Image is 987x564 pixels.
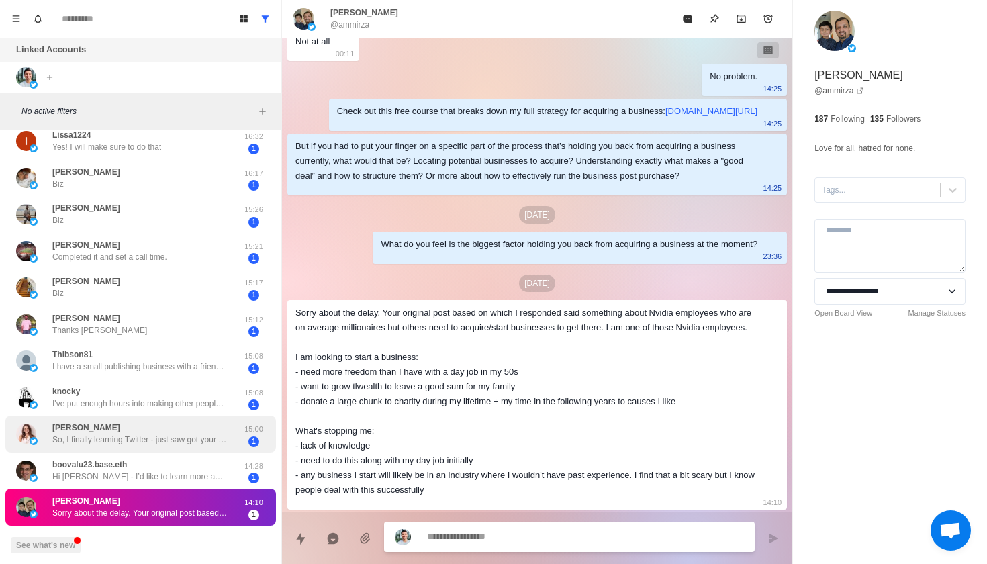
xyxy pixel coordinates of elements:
[248,510,259,520] span: 1
[519,275,555,292] p: [DATE]
[295,34,330,49] div: Not at all
[52,178,64,190] p: Biz
[760,525,787,552] button: Send message
[701,5,728,32] button: Pin
[16,241,36,261] img: picture
[16,497,36,517] img: picture
[337,104,757,119] div: Check out this free course that breaks down my full strategy for acquiring a business:
[248,180,259,191] span: 1
[52,348,93,361] p: Thibson81
[665,106,757,116] a: [DOMAIN_NAME][URL]
[16,67,36,87] img: picture
[30,474,38,482] img: picture
[237,204,271,216] p: 15:26
[248,436,259,447] span: 1
[52,141,161,153] p: Yes! I will make sure to do that
[30,144,38,152] img: picture
[52,275,120,287] p: [PERSON_NAME]
[52,202,120,214] p: [PERSON_NAME]
[233,8,254,30] button: Board View
[52,214,64,226] p: Biz
[237,350,271,362] p: 15:08
[52,459,127,471] p: boovalu23.base.eth
[248,217,259,228] span: 1
[52,166,120,178] p: [PERSON_NAME]
[16,387,36,408] img: picture
[295,305,757,498] div: Sorry about the delay. Your original post based on which I responded said something about Nvidia ...
[248,363,259,374] span: 1
[330,19,369,31] p: @ammirza
[248,399,259,410] span: 1
[814,67,903,83] p: [PERSON_NAME]
[254,103,271,120] button: Add filters
[814,85,864,97] a: @ammirza
[16,277,36,297] img: picture
[763,249,782,264] p: 23:36
[330,7,398,19] p: [PERSON_NAME]
[886,113,921,125] p: Followers
[381,237,757,252] div: What do you feel is the biggest factor holding you back from acquiring a business at the moment?
[52,312,120,324] p: [PERSON_NAME]
[710,69,757,84] div: No problem.
[248,290,259,301] span: 1
[52,287,64,299] p: Biz
[908,308,966,319] a: Manage Statuses
[11,537,81,553] button: See what's new
[237,461,271,472] p: 14:28
[52,495,120,507] p: [PERSON_NAME]
[763,181,782,195] p: 14:25
[308,23,316,31] img: picture
[931,510,971,551] a: Open chat
[16,424,36,444] img: picture
[16,131,36,151] img: picture
[248,144,259,154] span: 1
[21,105,254,117] p: No active filters
[248,473,259,483] span: 1
[16,461,36,481] img: picture
[870,113,884,125] p: 135
[848,44,856,52] img: picture
[52,507,227,519] p: Sorry about the delay. Your original post based on which I responded said something about Nvidia ...
[52,239,120,251] p: [PERSON_NAME]
[52,422,120,434] p: [PERSON_NAME]
[30,328,38,336] img: picture
[814,11,855,51] img: picture
[52,434,227,446] p: So, I finally learning Twitter - just saw got your message! 2.[DATE]! lol.
[814,141,915,156] p: Love for all, hatred for none.
[16,314,36,334] img: picture
[5,8,27,30] button: Menu
[248,253,259,264] span: 1
[352,525,379,552] button: Add media
[52,129,91,141] p: Lissa1224
[814,308,872,319] a: Open Board View
[16,204,36,224] img: picture
[30,181,38,189] img: picture
[30,437,38,445] img: picture
[237,387,271,399] p: 15:08
[52,324,147,336] p: Thanks [PERSON_NAME]
[763,81,782,96] p: 14:25
[30,291,38,299] img: picture
[237,314,271,326] p: 15:12
[237,131,271,142] p: 16:32
[52,385,80,397] p: knocky
[287,525,314,552] button: Quick replies
[16,168,36,188] img: picture
[30,401,38,409] img: picture
[237,241,271,252] p: 15:21
[30,81,38,89] img: picture
[320,525,346,552] button: Reply with AI
[30,218,38,226] img: picture
[27,8,48,30] button: Notifications
[293,8,314,30] img: picture
[42,69,58,85] button: Add account
[237,277,271,289] p: 15:17
[30,364,38,372] img: picture
[30,510,38,518] img: picture
[755,5,782,32] button: Add reminder
[30,254,38,263] img: picture
[395,529,411,545] img: picture
[16,350,36,371] img: picture
[763,495,782,510] p: 14:10
[52,251,167,263] p: Completed it and set a call time.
